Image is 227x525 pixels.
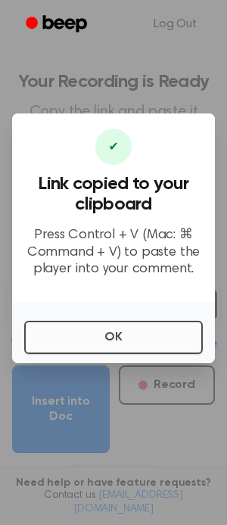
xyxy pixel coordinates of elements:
[24,174,203,215] h3: Link copied to your clipboard
[15,10,101,39] a: Beep
[24,321,203,354] button: OK
[24,227,203,278] p: Press Control + V (Mac: ⌘ Command + V) to paste the player into your comment.
[95,129,132,165] div: ✔
[138,6,212,42] a: Log Out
